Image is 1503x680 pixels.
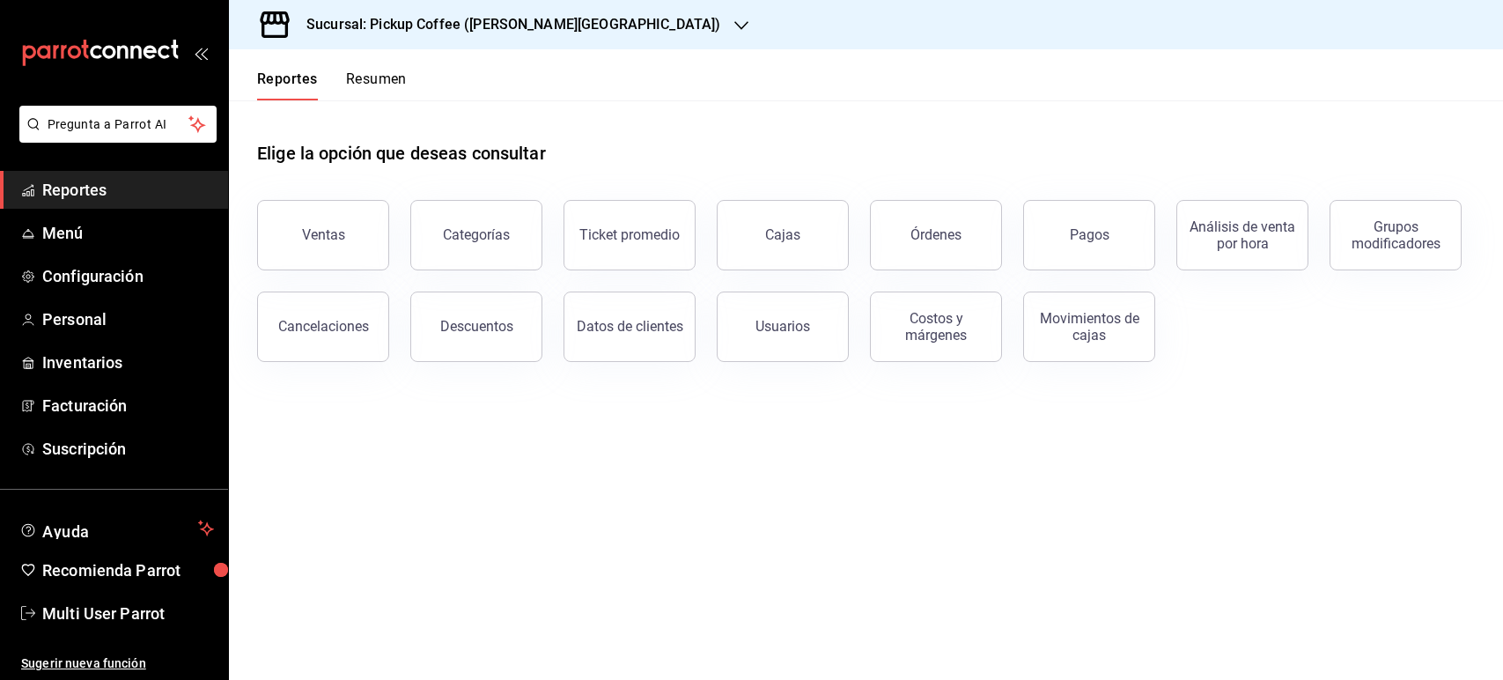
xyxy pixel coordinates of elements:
div: Órdenes [910,226,961,243]
button: Ticket promedio [564,200,696,270]
div: Análisis de venta por hora [1188,218,1297,252]
h1: Elige la opción que deseas consultar [257,140,546,166]
span: Suscripción [42,437,214,461]
span: Facturación [42,394,214,418]
span: Reportes [42,178,214,202]
button: Órdenes [870,200,1002,270]
h3: Sucursal: Pickup Coffee ([PERSON_NAME][GEOGRAPHIC_DATA]) [292,14,720,35]
div: Cancelaciones [278,318,369,335]
button: Cancelaciones [257,292,389,362]
div: Costos y márgenes [881,310,991,344]
div: Pagos [1070,226,1109,243]
div: Categorías [443,226,510,243]
div: Usuarios [755,318,810,335]
button: Categorías [410,200,542,270]
span: Menú [42,221,214,245]
a: Pregunta a Parrot AI [12,128,217,146]
button: Costos y márgenes [870,292,1002,362]
span: Sugerir nueva función [21,654,214,673]
div: Descuentos [440,318,513,335]
span: Configuración [42,264,214,288]
button: Reportes [257,70,318,100]
span: Multi User Parrot [42,602,214,625]
a: Cajas [717,200,849,270]
button: Resumen [346,70,407,100]
span: Ayuda [42,518,191,539]
button: Análisis de venta por hora [1176,200,1308,270]
div: Datos de clientes [577,318,683,335]
button: Descuentos [410,292,542,362]
div: Ventas [302,226,345,243]
div: Movimientos de cajas [1035,310,1144,344]
button: Ventas [257,200,389,270]
span: Recomienda Parrot [42,558,214,582]
button: open_drawer_menu [194,46,208,60]
span: Pregunta a Parrot AI [48,115,189,134]
button: Usuarios [717,292,849,362]
span: Inventarios [42,351,214,374]
div: Cajas [765,225,801,246]
div: navigation tabs [257,70,407,100]
button: Pregunta a Parrot AI [19,106,217,143]
span: Personal [42,307,214,331]
button: Grupos modificadores [1330,200,1462,270]
button: Pagos [1023,200,1155,270]
button: Datos de clientes [564,292,696,362]
button: Movimientos de cajas [1023,292,1155,362]
div: Ticket promedio [579,226,680,243]
div: Grupos modificadores [1341,218,1450,252]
